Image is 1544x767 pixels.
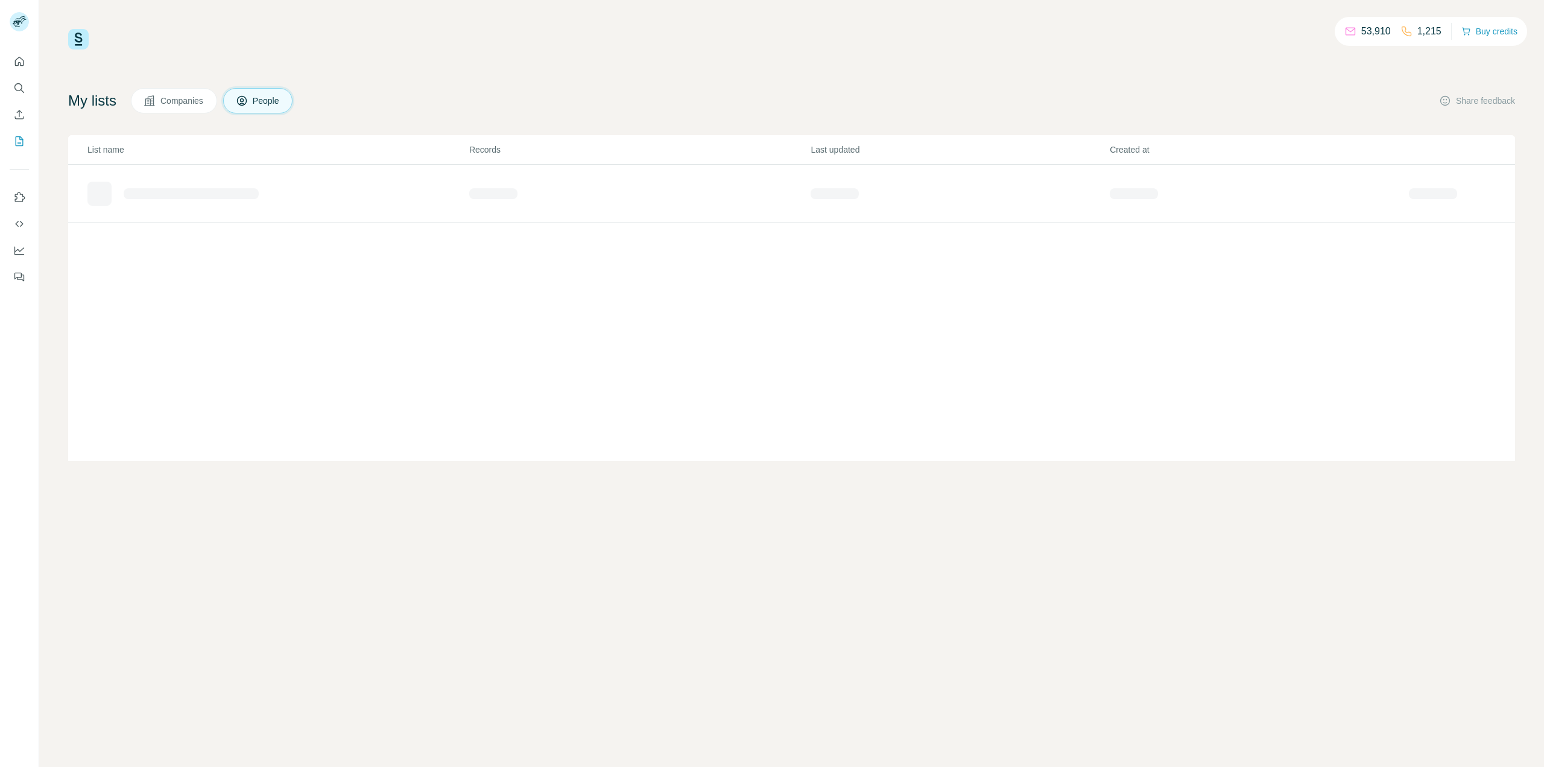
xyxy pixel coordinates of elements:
button: Dashboard [10,240,29,261]
span: Companies [160,95,204,107]
button: Share feedback [1439,95,1515,107]
img: Surfe Logo [68,29,89,49]
button: Feedback [10,266,29,288]
button: Enrich CSV [10,104,29,126]
button: Buy credits [1461,23,1517,40]
p: Created at [1110,144,1408,156]
span: People [253,95,280,107]
p: 53,910 [1361,24,1391,39]
button: Use Surfe API [10,213,29,235]
button: Search [10,77,29,99]
p: List name [87,144,468,156]
p: Last updated [811,144,1109,156]
button: My lists [10,130,29,152]
button: Use Surfe on LinkedIn [10,186,29,208]
button: Quick start [10,51,29,72]
p: Records [469,144,810,156]
h4: My lists [68,91,116,110]
p: 1,215 [1417,24,1441,39]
